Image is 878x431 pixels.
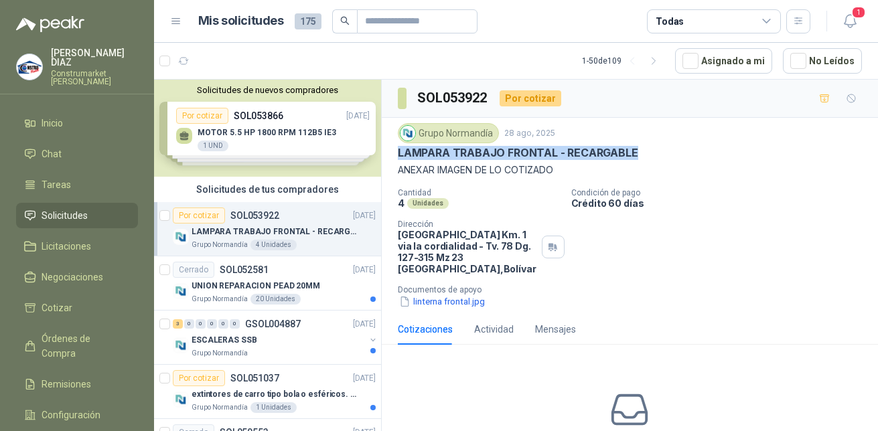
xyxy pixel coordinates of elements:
div: Por cotizar [173,370,225,386]
p: SOL052581 [220,265,269,274]
p: extintores de carro tipo bola o esféricos. Eficacia 21A - 113B [192,388,358,401]
p: SOL053922 [230,211,279,220]
div: 20 Unidades [250,294,301,305]
span: Tareas [42,177,71,192]
span: Órdenes de Compra [42,331,125,361]
a: Chat [16,141,138,167]
button: Solicitudes de nuevos compradores [159,85,376,95]
img: Logo peakr [16,16,84,32]
div: Solicitudes de nuevos compradoresPor cotizarSOL053866[DATE] MOTOR 5.5 HP 1800 RPM 112B5 IE31 UNDP... [154,80,381,177]
a: Negociaciones [16,264,138,290]
img: Company Logo [173,392,189,408]
button: 1 [838,9,862,33]
p: Dirección [398,220,536,229]
p: LAMPARA TRABAJO FRONTAL - RECARGABLE [192,226,358,238]
span: Negociaciones [42,270,103,284]
div: Todas [656,14,684,29]
div: Por cotizar [500,90,561,106]
p: ANEXAR IMAGEN DE LO COTIZADO [398,163,862,177]
div: Cerrado [173,262,214,278]
div: 3 [173,319,183,329]
button: No Leídos [783,48,862,74]
span: Remisiones [42,377,91,392]
button: linterna frontal.jpg [398,294,486,309]
a: Remisiones [16,371,138,397]
p: Grupo Normandía [192,294,248,305]
span: 1 [851,6,866,19]
img: Company Logo [400,126,415,141]
p: 4 [398,197,405,209]
p: Condición de pago [571,188,873,197]
a: CerradoSOL052581[DATE] Company LogoUNION REPARACION PEAD 20MMGrupo Normandía20 Unidades [154,256,381,311]
div: Actividad [474,322,514,337]
div: 0 [218,319,228,329]
div: Solicitudes de tus compradores [154,177,381,202]
p: Grupo Normandía [192,240,248,250]
a: Por cotizarSOL053922[DATE] Company LogoLAMPARA TRABAJO FRONTAL - RECARGABLEGrupo Normandía4 Unidades [154,202,381,256]
img: Company Logo [17,54,42,80]
span: Inicio [42,116,63,131]
span: search [340,16,350,25]
p: Construmarket [PERSON_NAME] [51,70,138,86]
p: ESCALERAS SSB [192,334,257,347]
img: Company Logo [173,337,189,353]
span: Configuración [42,408,100,422]
div: 0 [184,319,194,329]
p: SOL051037 [230,373,279,383]
p: 28 ago, 2025 [504,127,555,140]
p: GSOL004887 [245,319,301,329]
h3: SOL053922 [417,88,489,108]
a: Cotizar [16,295,138,321]
a: Configuración [16,402,138,428]
div: 1 Unidades [250,402,297,413]
span: 175 [295,13,321,29]
img: Company Logo [173,229,189,245]
span: Chat [42,147,62,161]
p: [DATE] [353,264,376,276]
p: Crédito 60 días [571,197,873,209]
a: Licitaciones [16,234,138,259]
div: Unidades [407,198,449,209]
a: Tareas [16,172,138,197]
div: 0 [207,319,217,329]
div: 0 [196,319,206,329]
p: Grupo Normandía [192,348,248,359]
div: 0 [230,319,240,329]
p: Documentos de apoyo [398,285,873,294]
p: [DATE] [353,209,376,222]
p: [GEOGRAPHIC_DATA] Km. 1 via la cordialidad - Tv. 78 Dg. 127-315 Mz 23 [GEOGRAPHIC_DATA] , Bolívar [398,229,536,274]
span: Licitaciones [42,239,91,254]
p: [DATE] [353,372,376,385]
p: Cantidad [398,188,561,197]
button: Asignado a mi [675,48,772,74]
a: Por cotizarSOL051037[DATE] Company Logoextintores de carro tipo bola o esféricos. Eficacia 21A - ... [154,365,381,419]
a: Solicitudes [16,203,138,228]
p: Grupo Normandía [192,402,248,413]
a: Inicio [16,110,138,136]
p: [DATE] [353,318,376,331]
div: 1 - 50 de 109 [582,50,664,72]
h1: Mis solicitudes [198,11,284,31]
div: Mensajes [535,322,576,337]
div: Cotizaciones [398,322,453,337]
p: UNION REPARACION PEAD 20MM [192,280,320,292]
p: [PERSON_NAME] DIAZ [51,48,138,67]
img: Company Logo [173,283,189,299]
div: 4 Unidades [250,240,297,250]
span: Solicitudes [42,208,88,223]
a: Órdenes de Compra [16,326,138,366]
p: LAMPARA TRABAJO FRONTAL - RECARGABLE [398,146,638,160]
div: Grupo Normandía [398,123,499,143]
a: 3 0 0 0 0 0 GSOL004887[DATE] Company LogoESCALERAS SSBGrupo Normandía [173,316,378,359]
div: Por cotizar [173,207,225,224]
span: Cotizar [42,300,72,315]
